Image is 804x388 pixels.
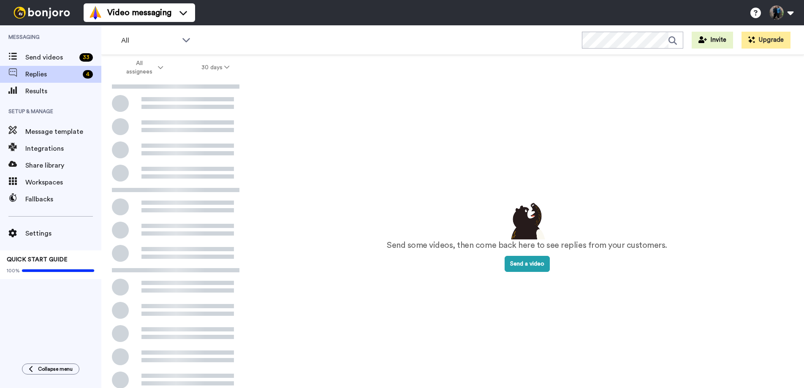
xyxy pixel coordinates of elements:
span: Integrations [25,144,101,154]
span: Settings [25,228,101,239]
span: Send videos [25,52,76,62]
span: All [121,35,178,46]
button: Send a video [505,256,550,272]
button: All assignees [103,56,182,79]
span: Video messaging [107,7,171,19]
span: All assignees [122,59,156,76]
span: Collapse menu [38,366,73,372]
img: results-emptystates.png [506,201,548,239]
div: 4 [83,70,93,79]
span: QUICK START GUIDE [7,257,68,263]
span: Results [25,86,101,96]
button: 30 days [182,60,249,75]
span: Workspaces [25,177,101,187]
span: Message template [25,127,101,137]
p: Send some videos, then come back here to see replies from your customers. [387,239,667,252]
button: Invite [692,32,733,49]
img: vm-color.svg [89,6,102,19]
span: Fallbacks [25,194,101,204]
button: Collapse menu [22,364,79,374]
span: Replies [25,69,79,79]
div: 33 [79,53,93,62]
span: Share library [25,160,101,171]
button: Upgrade [742,32,790,49]
span: 100% [7,267,20,274]
a: Send a video [505,261,550,267]
img: bj-logo-header-white.svg [10,7,73,19]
